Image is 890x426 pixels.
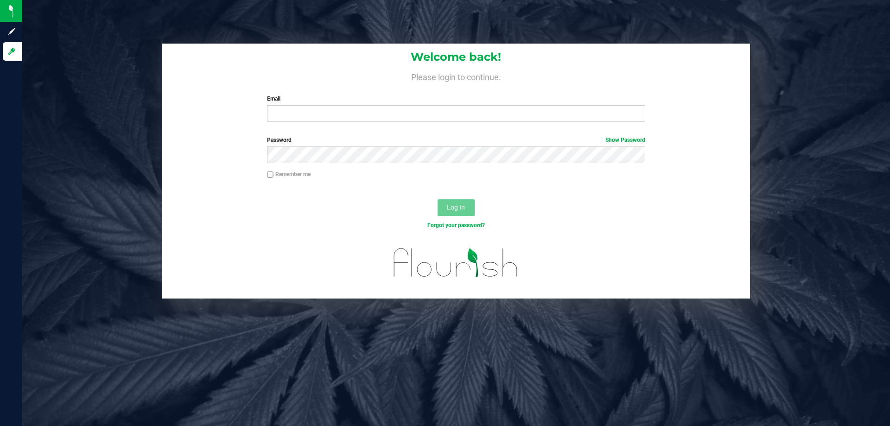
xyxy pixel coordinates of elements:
[267,172,273,178] input: Remember me
[447,203,465,211] span: Log In
[162,51,750,63] h1: Welcome back!
[162,70,750,82] h4: Please login to continue.
[382,239,529,286] img: flourish_logo.svg
[7,27,16,36] inline-svg: Sign up
[7,47,16,56] inline-svg: Log in
[267,170,311,178] label: Remember me
[605,137,645,143] a: Show Password
[427,222,485,229] a: Forgot your password?
[267,95,645,103] label: Email
[438,199,475,216] button: Log In
[267,137,292,143] span: Password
